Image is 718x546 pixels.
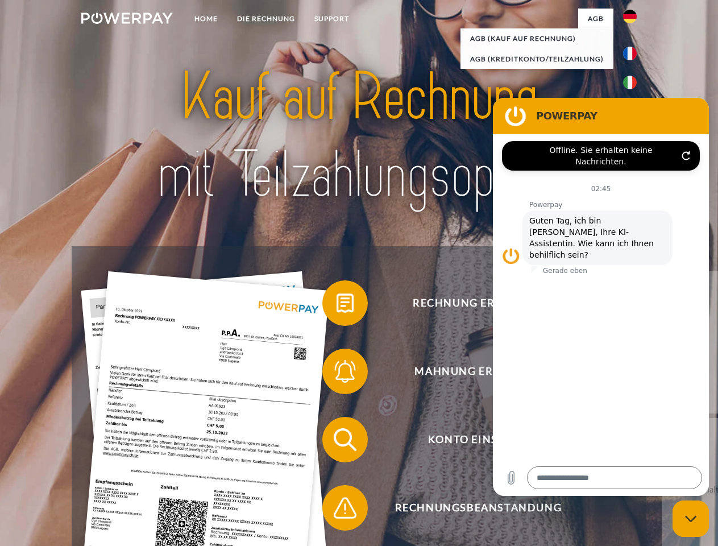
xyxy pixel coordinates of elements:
a: Home [185,9,227,29]
img: qb_bill.svg [331,289,359,317]
a: agb [578,9,613,29]
img: logo-powerpay-white.svg [81,13,173,24]
iframe: Schaltfläche zum Öffnen des Messaging-Fensters; Konversation läuft [673,500,709,537]
span: Rechnungsbeanstandung [339,485,617,531]
span: Mahnung erhalten? [339,349,617,394]
button: Rechnungsbeanstandung [322,485,618,531]
a: DIE RECHNUNG [227,9,305,29]
img: fr [623,47,637,60]
img: qb_warning.svg [331,494,359,522]
button: Konto einsehen [322,417,618,462]
a: AGB (Kauf auf Rechnung) [460,28,613,49]
span: Rechnung erhalten? [339,280,617,326]
img: title-powerpay_de.svg [109,55,609,218]
span: Konto einsehen [339,417,617,462]
img: de [623,10,637,23]
img: it [623,76,637,89]
img: qb_search.svg [331,425,359,454]
img: qb_bell.svg [331,357,359,386]
button: Mahnung erhalten? [322,349,618,394]
button: Rechnung erhalten? [322,280,618,326]
a: SUPPORT [305,9,359,29]
a: AGB (Kreditkonto/Teilzahlung) [460,49,613,69]
iframe: Messaging-Fenster [493,98,709,496]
